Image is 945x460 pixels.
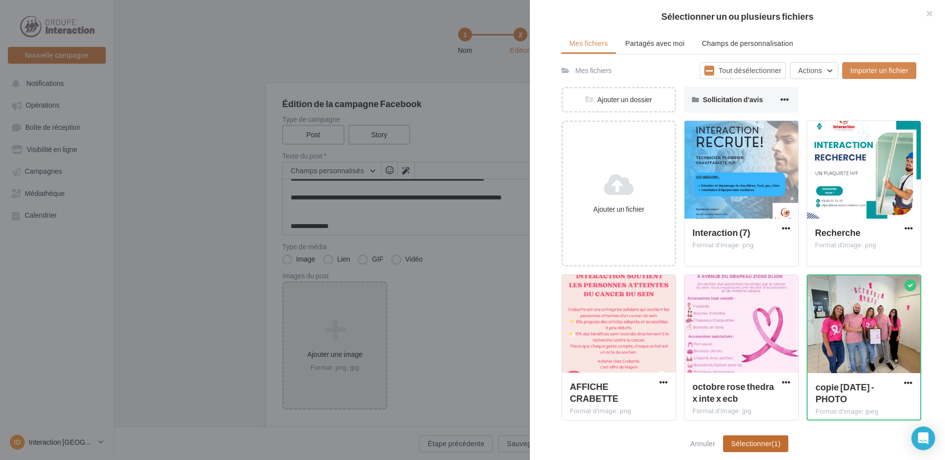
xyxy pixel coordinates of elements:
span: octobre rose thedra x inte x ecb [692,381,774,404]
span: Partagés avec moi [625,39,685,47]
div: Open Intercom Messenger [911,426,935,450]
div: Mes fichiers [575,66,612,76]
div: Format d'image: png [815,241,913,250]
div: Format d'image: png [692,241,790,250]
div: Ajouter un fichier [567,204,671,214]
h2: Sélectionner un ou plusieurs fichiers [546,12,929,21]
button: Actions [790,62,838,79]
div: Ajouter un dossier [563,95,675,105]
span: (1) [772,439,780,448]
span: Sollicitation d'avis [703,95,763,104]
span: Mes fichiers [569,39,608,47]
span: Actions [798,66,822,75]
span: Champs de personnalisation [702,39,793,47]
span: Recherche [815,227,860,238]
button: Sélectionner(1) [723,435,788,452]
div: Format d'image: jpeg [816,407,912,416]
button: Tout désélectionner [700,62,786,79]
span: copie 01-10-2025 - PHOTO [816,382,874,404]
button: Annuler [687,438,720,450]
div: Format d'image: jpg [692,407,790,416]
div: Format d'image: png [570,407,668,416]
span: Interaction (7) [692,227,750,238]
button: Importer un fichier [842,62,916,79]
span: AFFICHE CRABETTE [570,381,618,404]
span: Importer un fichier [850,66,908,75]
